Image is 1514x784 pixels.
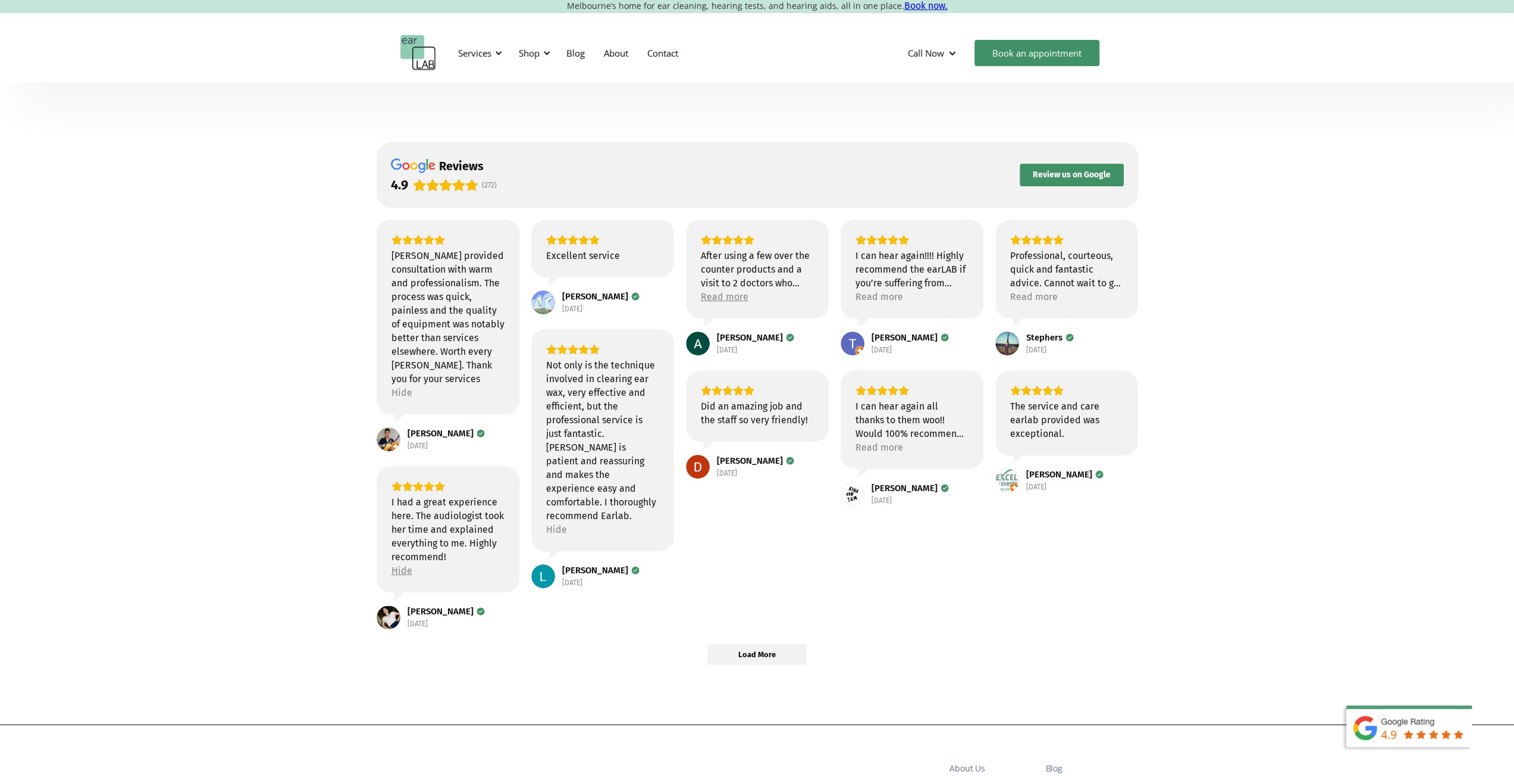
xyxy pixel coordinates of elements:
a: Review by Daniel Makdessi [717,455,794,466]
a: View on Google [995,468,1019,492]
img: Tudor Nguyen [841,332,864,355]
div: After using a few over the counter products and a visit to 2 doctors who tried using washing out ... [701,249,814,290]
span: [PERSON_NAME] [717,455,783,466]
div: [PERSON_NAME] provided consultation with warm and professionalism. The process was quick, painles... [391,249,504,386]
a: View on Google [841,482,864,506]
span: [PERSON_NAME] [872,332,938,343]
button: Review us on Google [1020,164,1124,186]
a: Review by Mark Edwards [1026,469,1104,480]
a: View on Google [377,427,400,451]
div: [DATE] [408,441,428,451]
div: Rating: 5.0 out of 5 [1010,235,1123,245]
div: Rating: 5.0 out of 5 [391,235,504,245]
div: [DATE] [1026,345,1046,355]
span: [PERSON_NAME] [408,606,474,617]
a: Review by Kina Tam [872,483,949,493]
span: Review us on Google [1033,170,1111,180]
span: [PERSON_NAME] [408,428,474,439]
div: [DATE] [562,578,582,588]
div: Services [451,35,506,71]
div: Hide [391,564,412,577]
img: Daniel Makdessi [686,455,710,479]
a: Book an appointment [974,40,1099,66]
a: Review by Tudor Nguyen [872,332,949,343]
a: View on Google [531,564,555,588]
img: iain wood [531,291,555,314]
a: Review by Lauren Speer [408,606,485,617]
div: Excellent service [546,249,659,263]
a: View on Google [686,332,710,355]
a: Contact [638,36,688,70]
div: [DATE] [717,468,737,478]
div: Verified Customer [631,566,640,574]
div: Read more [701,290,748,304]
span: (272) [482,181,497,189]
div: Verified Customer [1065,333,1074,342]
div: Rating: 5.0 out of 5 [701,385,814,396]
div: Rating: 5.0 out of 5 [855,385,968,396]
div: Verified Customer [786,457,794,465]
div: Verified Customer [786,333,794,342]
span: [PERSON_NAME] [717,332,783,343]
div: Verified Customer [631,292,640,301]
span: [PERSON_NAME] [562,291,628,302]
div: Read more [855,290,903,304]
div: Verified Customer [477,607,485,616]
img: Anne Stephens [686,332,710,355]
div: Rating: 5.0 out of 5 [546,235,659,245]
div: Verified Customer [941,333,949,342]
span: [PERSON_NAME] [872,483,938,493]
a: About Us [949,758,1036,779]
img: Lesley Hyde [531,564,555,588]
div: [DATE] [1026,482,1046,492]
a: Review by Marcus McConnell [408,428,485,439]
span: [PERSON_NAME] [562,565,628,576]
div: Rating: 5.0 out of 5 [391,481,504,492]
button: Load More [707,644,807,665]
div: Rating: 5.0 out of 5 [701,235,814,245]
a: View on Google [377,605,400,629]
div: I had a great experience here. The audiologist took her time and explained everything to me. High... [391,495,504,564]
a: Blog [1045,758,1131,779]
div: Verified Customer [941,484,949,492]
div: Call Now [898,35,968,71]
a: View on Google [841,332,864,355]
div: Not only is the technique involved in clearing ear wax, very effective and efficient, but the pro... [546,358,659,523]
div: [DATE] [872,496,892,505]
div: [DATE] [717,345,737,355]
span: [PERSON_NAME] [1026,469,1092,480]
a: About [594,36,638,70]
div: [DATE] [872,345,892,355]
div: Did an amazing job and the staff so very friendly! [701,399,814,427]
div: Hide [391,386,412,399]
div: Rating: 5.0 out of 5 [1010,385,1123,396]
div: Hide [546,523,567,536]
span: Load More [738,649,776,660]
span: Stephers [1026,332,1062,343]
div: Verified Customer [1095,470,1104,479]
div: Shop [512,35,554,71]
img: Kina Tam [841,482,864,506]
div: Professional, courteous, quick and fantastic advice. Cannot wait to get some custom earbuds. [1010,249,1123,290]
img: Stephers [995,332,1019,355]
div: Rating: 5.0 out of 5 [546,344,659,355]
div: Verified Customer [477,429,485,438]
div: Rating: 4.9 out of 5 [391,177,478,193]
div: [DATE] [562,304,582,314]
a: Review by Stephers [1026,332,1074,343]
a: Review by Anne Stephens [717,332,794,343]
div: Shop [519,47,540,59]
div: Call Now [908,47,944,59]
div: reviews [439,158,484,174]
img: Mark Edwards [995,468,1019,492]
div: 4.9 [391,177,408,193]
a: View on Google [995,332,1019,355]
a: Review by iain wood [562,291,640,302]
img: Marcus McConnell [377,427,400,451]
div: The service and care earlab provided was exceptional. [1010,399,1123,441]
a: Blog [557,36,594,70]
div: I can hear again!!!! Highly recommend the earLAB if you’re suffering from BLOCKED ears. Instant r... [855,249,968,290]
div: [DATE] [408,619,428,629]
a: home [400,35,436,71]
div: Read more [1010,290,1058,304]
